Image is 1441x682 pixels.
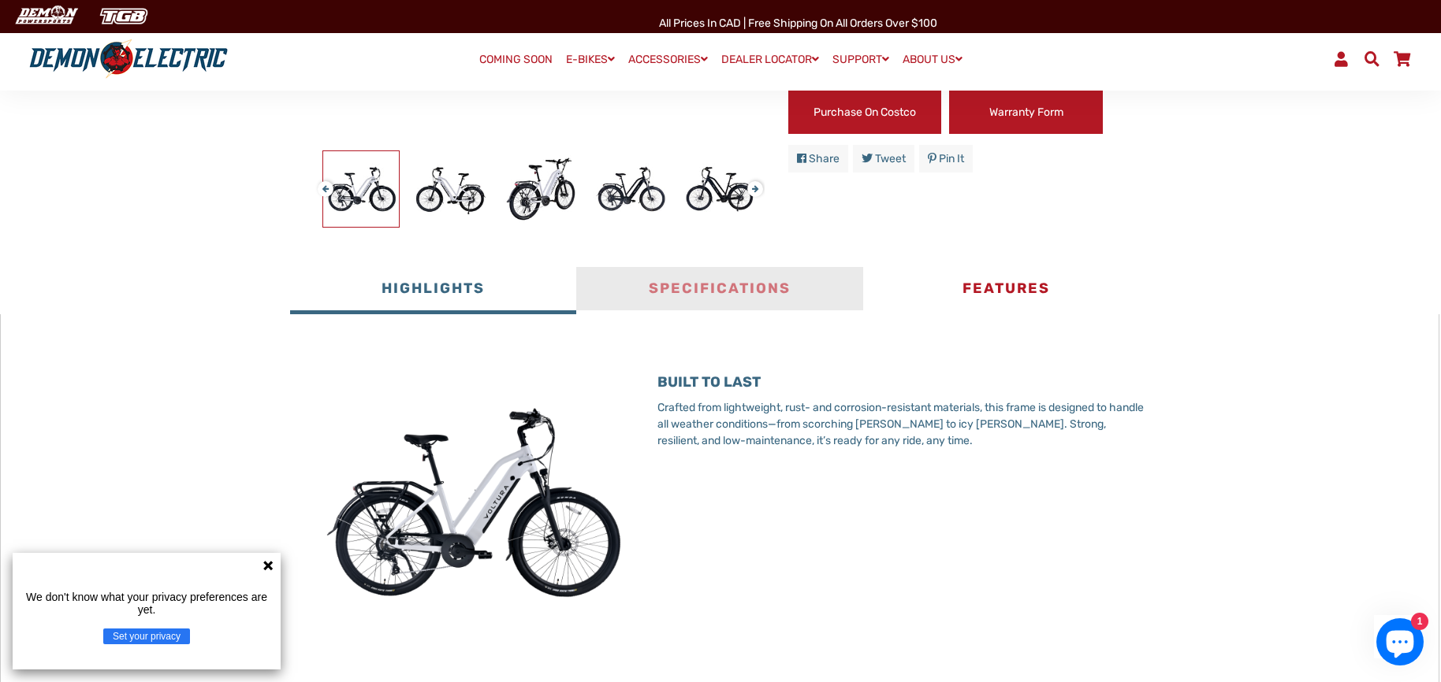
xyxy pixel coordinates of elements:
p: We don't know what your privacy preferences are yet. [19,591,274,616]
span: All Prices in CAD | Free shipping on all orders over $100 [659,17,937,30]
span: Tweet [875,152,906,165]
a: ACCESSORIES [623,48,713,71]
a: Warranty Form [949,91,1103,134]
img: Voltura NOVA Commuter eBike [593,151,668,227]
span: Pin it [939,152,964,165]
button: Next [747,173,757,191]
p: Crafted from lightweight, rust- and corrosion-resistant materials, this frame is designed to hand... [657,399,1149,449]
button: Features [863,267,1149,314]
h3: BUILT TO LAST [657,374,1149,391]
img: TGB Canada [91,3,156,29]
a: SUPPORT [827,48,895,71]
button: Previous [318,173,327,191]
a: ABOUT US [897,48,968,71]
img: Voltura NOVA Commuter eBike [323,151,399,227]
button: Specifications [576,267,862,314]
img: Voltura NOVA Commuter eBike [683,151,758,227]
span: Share [809,152,840,165]
inbox-online-store-chat: Shopify online store chat [1372,618,1428,669]
img: Demon Electric [8,3,84,29]
button: Highlights [290,267,576,314]
a: DEALER LOCATOR [716,48,825,71]
a: COMING SOON [474,49,558,71]
img: Voltura NOVA Commuter eBike [413,151,489,227]
a: E-BIKES [560,48,620,71]
img: VolturaV1.png [314,343,634,662]
img: Voltura NOVA Commuter eBike [503,151,579,227]
button: Set your privacy [103,628,190,644]
img: Demon Electric logo [24,39,233,80]
a: Purchase on Costco [788,91,942,134]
